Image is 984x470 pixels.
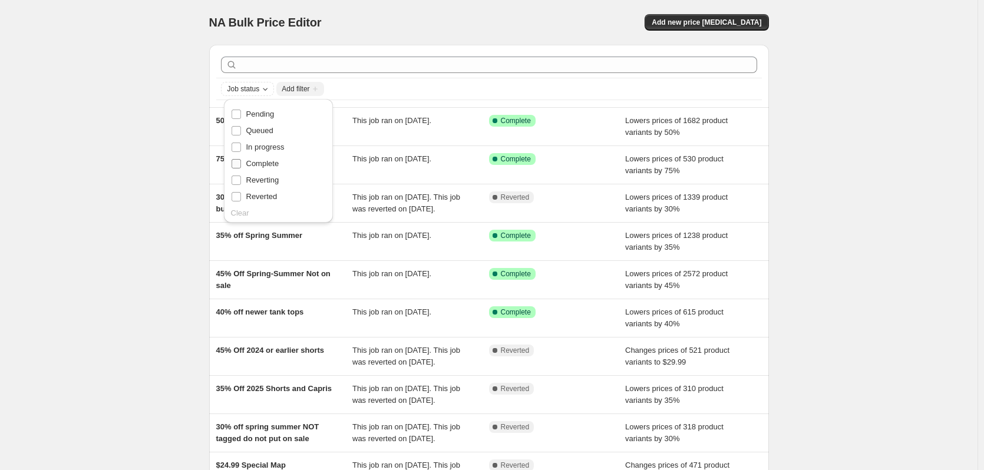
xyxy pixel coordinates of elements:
[246,192,278,201] span: Reverted
[501,116,531,125] span: Complete
[625,307,724,328] span: Lowers prices of 615 product variants by 40%
[501,422,530,432] span: Reverted
[222,82,274,95] button: Job status
[216,231,303,240] span: 35% off Spring Summer
[246,143,285,151] span: In progress
[625,193,728,213] span: Lowers prices of 1339 product variants by 30%
[246,159,279,168] span: Complete
[625,384,724,405] span: Lowers prices of 310 product variants by 35%
[216,422,319,443] span: 30% off spring summer NOT tagged do not put on sale
[352,384,460,405] span: This job ran on [DATE]. This job was reverted on [DATE].
[246,176,279,184] span: Reverting
[501,346,530,355] span: Reverted
[216,269,331,290] span: 45% Off Spring-Summer Not on sale
[216,154,312,163] span: 75% off Denin [DATE] sale
[625,231,728,251] span: Lowers prices of 1238 product variants by 35%
[501,231,531,240] span: Complete
[501,384,530,393] span: Reverted
[216,116,315,125] span: 50% off Denim [DATE] Sale
[246,110,275,118] span: Pending
[625,269,728,290] span: Lowers prices of 2572 product variants by 45%
[625,116,728,137] span: Lowers prices of 1682 product variants by 50%
[216,461,286,469] span: $24.99 Special Map
[645,14,768,31] button: Add new price [MEDICAL_DATA]
[625,422,724,443] span: Lowers prices of 318 product variants by 30%
[209,16,322,29] span: NA Bulk Price Editor
[216,307,304,316] span: 40% off newer tank tops
[352,193,460,213] span: This job ran on [DATE]. This job was reverted on [DATE].
[625,154,724,175] span: Lowers prices of 530 product variants by 75%
[352,307,431,316] span: This job ran on [DATE].
[352,269,431,278] span: This job ran on [DATE].
[352,154,431,163] span: This job ran on [DATE].
[501,461,530,470] span: Reverted
[501,269,531,279] span: Complete
[625,346,729,366] span: Changes prices of 521 product variants to $29.99
[216,193,326,213] span: 30% off JB shorts previous on buy 2 get 2
[501,154,531,164] span: Complete
[501,193,530,202] span: Reverted
[282,84,309,94] span: Add filter
[501,307,531,317] span: Complete
[352,231,431,240] span: This job ran on [DATE].
[352,422,460,443] span: This job ran on [DATE]. This job was reverted on [DATE].
[352,116,431,125] span: This job ran on [DATE].
[276,82,323,96] button: Add filter
[652,18,761,27] span: Add new price [MEDICAL_DATA]
[227,84,260,94] span: Job status
[216,346,325,355] span: 45% Off 2024 or earlier shorts
[216,384,332,393] span: 35% Off 2025 Shorts and Capris
[352,346,460,366] span: This job ran on [DATE]. This job was reverted on [DATE].
[246,126,273,135] span: Queued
